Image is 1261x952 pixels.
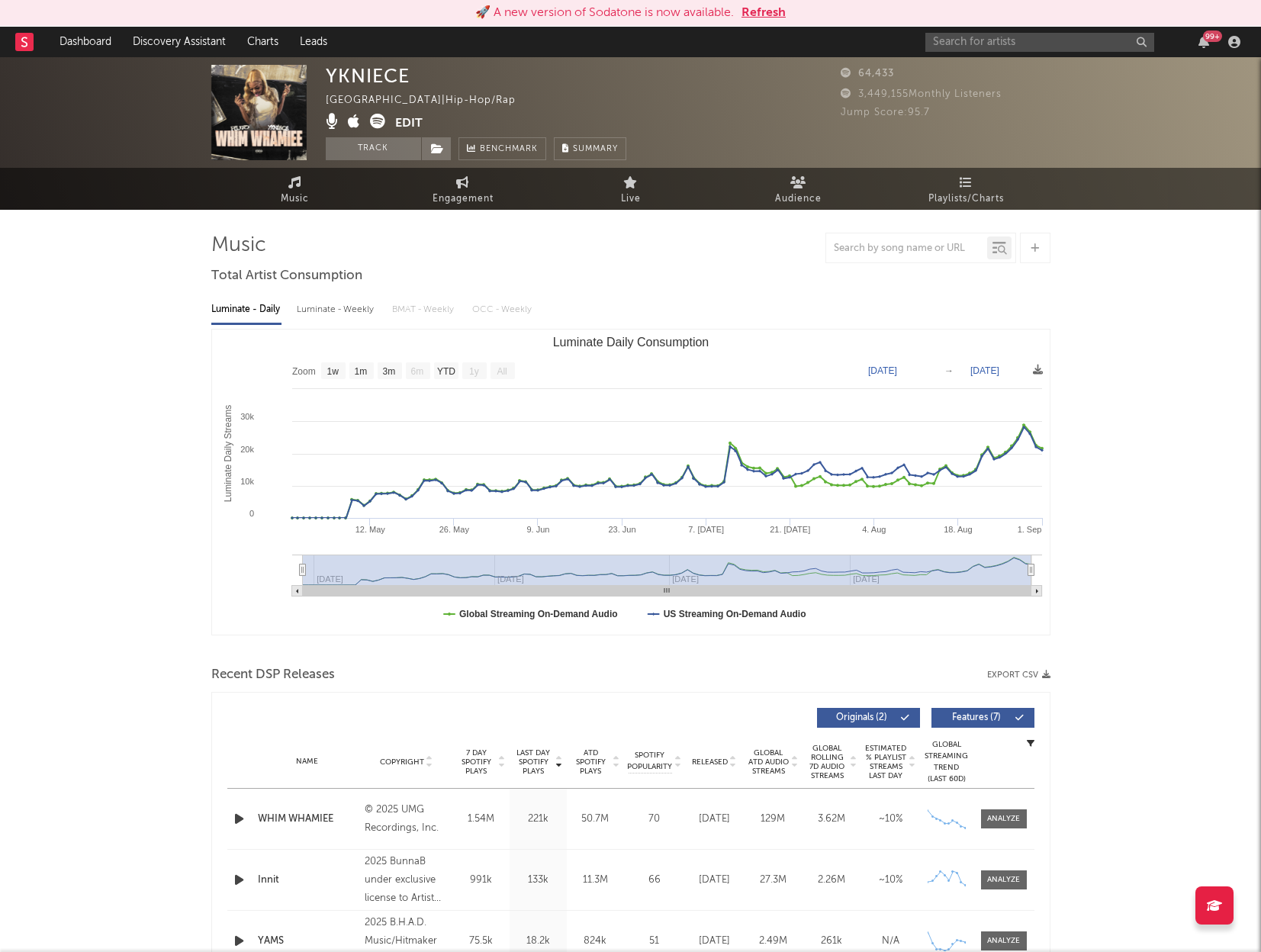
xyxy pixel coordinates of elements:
div: [DATE] [689,812,740,827]
div: 2025 BunnaB under exclusive license to Artist Partner Group, Inc. [365,853,448,908]
div: 50.7M [571,812,620,827]
div: Name [258,756,358,767]
div: 70 [628,812,681,827]
span: Global Rolling 7D Audio Streams [806,744,848,780]
span: Benchmark [480,140,538,159]
input: Search by song name or URL [826,243,987,255]
div: 51 [628,934,681,949]
span: Total Artist Consumption [211,267,362,285]
div: 2.49M [748,934,799,949]
div: Global Streaming Trend (Last 60D) [924,739,970,785]
div: © 2025 UMG Recordings, Inc. [365,801,448,838]
text: 10k [240,477,254,486]
span: Global ATD Audio Streams [748,748,790,776]
a: Discovery Assistant [122,27,236,57]
span: Spotify Popularity [627,750,672,773]
button: Refresh [741,4,786,22]
div: 66 [628,873,681,888]
div: YKNIECE [326,65,410,87]
text: 18. Aug [944,525,972,534]
text: 4. Aug [862,525,886,534]
span: Last Day Spotify Plays [513,748,554,776]
div: ~ 10 % [865,812,916,827]
a: Audience [715,168,883,210]
text: YTD [436,366,455,377]
text: 9. Jun [526,525,549,534]
text: [DATE] [868,365,897,376]
text: Global Streaming On-Demand Audio [459,609,618,619]
a: WHIM WHAMIEE [258,812,358,827]
div: N/A [865,934,916,949]
a: Leads [289,27,338,57]
text: 23. Jun [608,525,635,534]
button: Features(7) [931,708,1034,728]
a: Live [547,168,715,210]
text: 7. [DATE] [688,525,724,534]
span: Live [621,190,641,208]
button: Summary [554,137,626,160]
text: 30k [240,412,254,421]
text: 21. [DATE] [770,525,810,534]
a: Charts [236,27,289,57]
span: Features ( 7 ) [941,713,1012,722]
span: Audience [775,190,822,208]
div: [DATE] [689,873,740,888]
text: 20k [240,445,254,454]
div: [DATE] [689,934,740,949]
span: Jump Score: 95.7 [841,108,930,117]
text: 1. Sep [1017,525,1041,534]
div: 11.3M [571,873,620,888]
text: 6m [410,366,423,377]
text: 12. May [355,525,385,534]
text: 1m [354,366,367,377]
text: All [497,366,507,377]
text: [DATE] [970,365,999,376]
span: Engagement [433,190,494,208]
div: 221k [513,812,563,827]
button: Track [326,137,421,160]
text: Luminate Daily Consumption [552,336,709,349]
a: YAMS [258,934,358,949]
span: Released [692,757,728,767]
div: 133k [513,873,563,888]
div: 824k [571,934,620,949]
text: 26. May [439,525,469,534]
div: Luminate - Daily [211,297,281,323]
span: Estimated % Playlist Streams Last Day [865,744,907,780]
div: ~ 10 % [865,873,916,888]
input: Search for artists [925,33,1154,52]
text: 1w [327,366,339,377]
button: Export CSV [987,671,1050,680]
div: 27.3M [748,873,799,888]
div: 99 + [1203,31,1222,42]
button: Edit [395,114,423,133]
span: 64,433 [841,69,894,79]
button: Originals(2) [817,708,920,728]
div: 261k [806,934,857,949]
svg: Luminate Daily Consumption [212,330,1050,635]
div: 18.2k [513,934,563,949]
div: [GEOGRAPHIC_DATA] | Hip-Hop/Rap [326,92,533,110]
text: 0 [249,509,253,518]
div: 3.62M [806,812,857,827]
text: 1y [469,366,479,377]
div: 991k [456,873,506,888]
a: Dashboard [49,27,122,57]
div: 🚀 A new version of Sodatone is now available. [475,4,734,22]
a: Innit [258,873,358,888]
a: Music [211,168,379,210]
div: 129M [748,812,799,827]
span: Playlists/Charts [928,190,1004,208]
div: 75.5k [456,934,506,949]
a: Engagement [379,168,547,210]
span: 3,449,155 Monthly Listeners [841,89,1002,99]
a: Playlists/Charts [883,168,1050,210]
span: 7 Day Spotify Plays [456,748,497,776]
text: Zoom [292,366,316,377]
span: Recent DSP Releases [211,666,335,684]
button: 99+ [1198,36,1209,48]
span: Originals ( 2 ) [827,713,897,722]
